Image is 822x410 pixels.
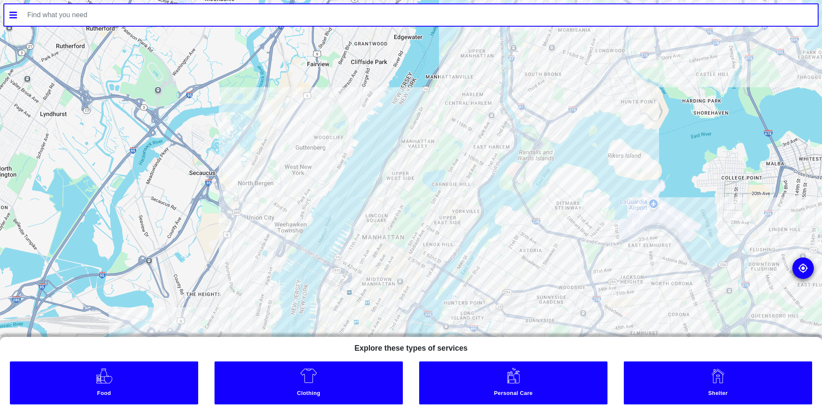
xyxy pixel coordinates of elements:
[12,390,196,399] small: Food
[626,390,810,399] small: Shelter
[798,263,808,273] img: go to my location
[505,367,522,384] img: Personal Care
[300,367,317,384] img: Clothing
[709,367,727,384] img: Shelter
[347,337,474,356] h5: Explore these types of services
[421,390,605,399] small: Personal Care
[95,367,113,384] img: Food
[10,361,198,404] a: Food
[22,4,818,26] input: Find what you need
[215,361,403,404] a: Clothing
[217,390,400,399] small: Clothing
[624,361,812,404] a: Shelter
[419,361,607,404] a: Personal Care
